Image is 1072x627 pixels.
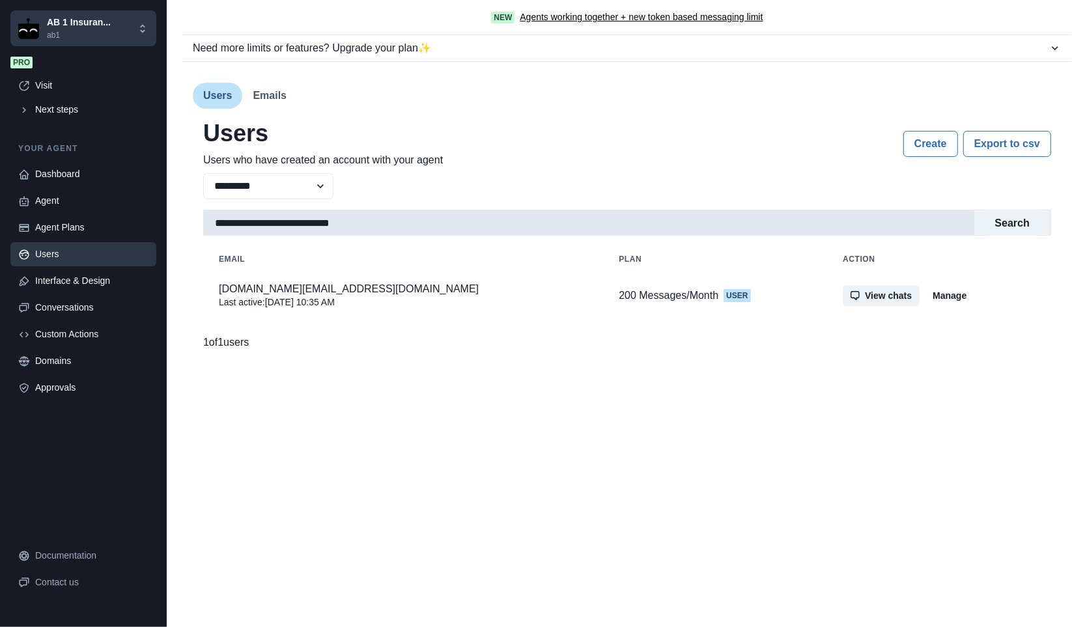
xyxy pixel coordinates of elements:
button: Users [193,83,242,109]
p: [DOMAIN_NAME][EMAIL_ADDRESS][DOMAIN_NAME] [219,283,587,296]
div: Conversations [35,301,148,314]
button: Chakra UIAB 1 Insuran...ab1 [10,10,156,46]
div: Agent Plans [35,221,148,234]
th: plan [603,246,827,272]
button: View chats [843,285,920,306]
th: Action [827,246,1051,272]
div: Next steps [35,103,148,117]
span: User [724,289,750,302]
th: email [203,246,603,272]
button: Create [903,131,958,157]
div: Approvals [35,381,148,395]
a: Agents working together + new token based messaging limit [520,10,763,24]
a: Documentation [10,544,156,568]
p: Last active : [DATE] 10:35 AM [219,296,587,309]
p: Your agent [10,143,156,154]
button: Need more limits or features? Upgrade your plan✨ [182,35,1072,61]
span: New [491,12,515,23]
div: Need more limits or features? Upgrade your plan ✨ [193,40,1049,56]
div: Dashboard [35,167,148,181]
p: ab1 [47,29,111,41]
div: Documentation [35,549,148,563]
div: Custom Actions [35,327,148,341]
p: 200 Messages/Month [619,289,718,302]
span: Pro [10,57,33,68]
p: 1 of 1 users [203,335,249,350]
div: Domains [35,354,148,368]
img: Chakra UI [18,18,39,39]
div: Interface & Design [35,274,148,288]
div: Users [35,247,148,261]
p: AB 1 Insuran... [47,16,111,29]
button: Export to csv [963,131,1051,157]
button: Manage [925,285,974,306]
button: Search [985,210,1040,236]
div: Contact us [35,576,148,589]
h2: Users [203,119,443,147]
div: Agent [35,194,148,208]
p: Users who have created an account with your agent [203,152,443,168]
div: Visit [35,79,148,92]
button: Emails [242,83,297,109]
